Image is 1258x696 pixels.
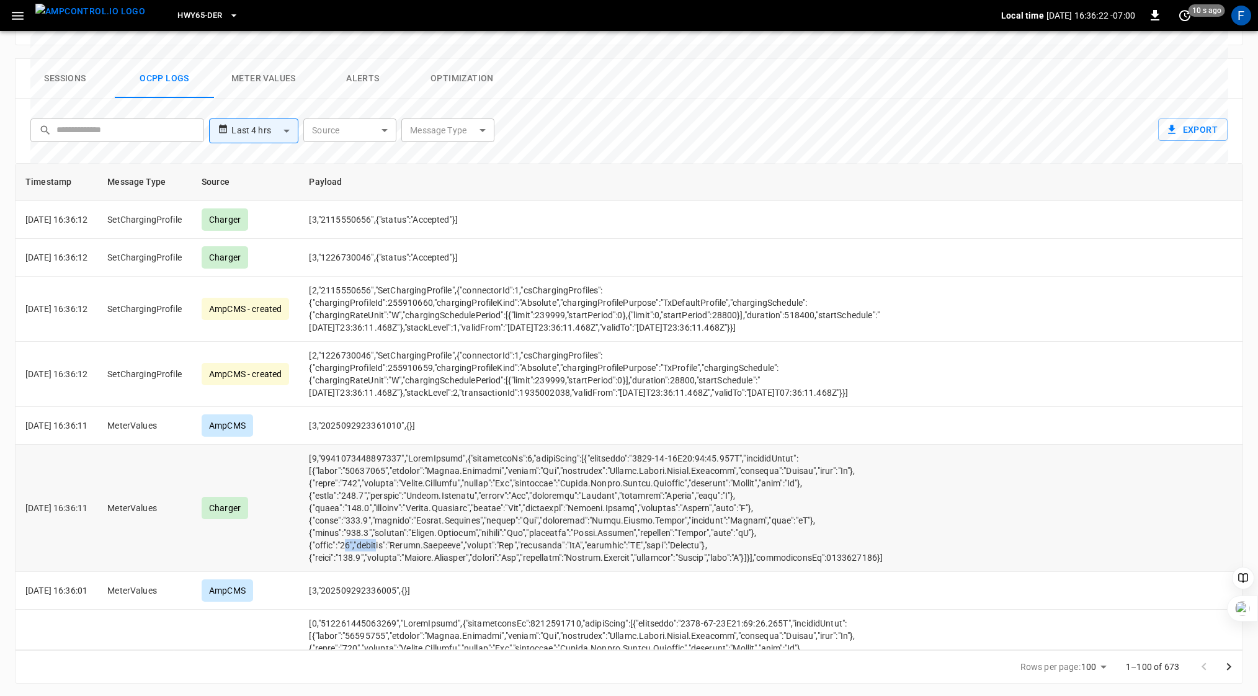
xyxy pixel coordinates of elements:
button: Alerts [313,59,413,99]
button: set refresh interval [1175,6,1195,25]
p: [DATE] 16:36:12 [25,251,87,264]
p: Local time [1001,9,1044,22]
button: Go to next page [1216,654,1241,679]
td: [3,"2025092923361010",{}] [299,407,893,445]
p: [DATE] 16:36:12 [25,303,87,315]
p: [DATE] 16:36:22 -07:00 [1046,9,1135,22]
span: 10 s ago [1189,4,1225,17]
th: Timestamp [16,164,97,201]
div: profile-icon [1231,6,1251,25]
button: Meter Values [214,59,313,99]
div: Charger [202,497,248,519]
p: [DATE] 16:36:11 [25,502,87,514]
th: Payload [299,164,893,201]
td: SetChargingProfile [97,342,192,407]
p: Rows per page: [1020,661,1081,673]
div: AmpCMS [202,414,253,437]
button: Ocpp logs [115,59,214,99]
p: [DATE] 16:36:11 [25,419,87,432]
div: 100 [1081,658,1111,676]
div: Last 4 hrs [231,119,298,143]
td: MeterValues [97,407,192,445]
div: AmpCMS - created [202,363,289,385]
td: [3,"202509292336005",{}] [299,572,893,610]
td: [2,"1226730046","SetChargingProfile",{"connectorId":1,"csChargingProfiles":{"chargingProfileId":2... [299,342,893,407]
img: ampcontrol.io logo [35,4,145,19]
p: [DATE] 16:36:12 [25,213,87,226]
p: 1–100 of 673 [1126,661,1179,673]
p: [DATE] 16:36:12 [25,368,87,380]
button: Export [1158,118,1228,141]
td: [9,"9941073448897337","LoremIpsumd",{"sitametcoNs":6,"adipiScing":[{"elitseddo":"3829-14-16E20:94... [299,445,893,572]
span: HWY65-DER [177,9,222,23]
button: Optimization [413,59,512,99]
th: Message Type [97,164,192,201]
div: AmpCMS [202,579,253,602]
td: MeterValues [97,572,192,610]
button: Sessions [16,59,115,99]
th: Source [192,164,299,201]
td: MeterValues [97,445,192,572]
p: [DATE] 16:36:01 [25,584,87,597]
button: HWY65-DER [172,4,243,28]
